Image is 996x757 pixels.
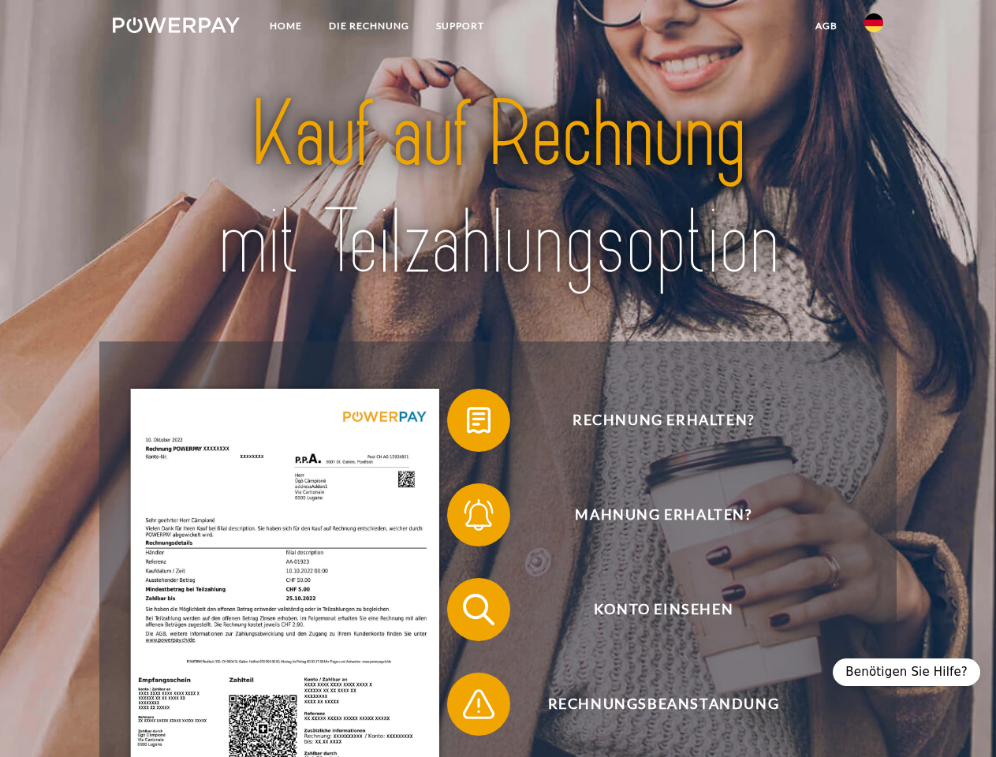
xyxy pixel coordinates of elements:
div: Benötigen Sie Hilfe? [833,658,980,686]
img: qb_warning.svg [459,684,498,724]
button: Rechnungsbeanstandung [447,673,857,736]
a: Home [256,12,315,40]
span: Rechnung erhalten? [470,389,856,452]
img: qb_bill.svg [459,401,498,440]
button: Konto einsehen [447,578,857,641]
img: qb_bell.svg [459,495,498,535]
a: SUPPORT [423,12,498,40]
img: qb_search.svg [459,590,498,629]
a: DIE RECHNUNG [315,12,423,40]
img: title-powerpay_de.svg [151,76,845,302]
button: Mahnung erhalten? [447,483,857,546]
button: Rechnung erhalten? [447,389,857,452]
img: logo-powerpay-white.svg [113,17,240,33]
img: de [864,13,883,32]
a: agb [802,12,851,40]
span: Rechnungsbeanstandung [470,673,856,736]
span: Konto einsehen [470,578,856,641]
span: Mahnung erhalten? [470,483,856,546]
